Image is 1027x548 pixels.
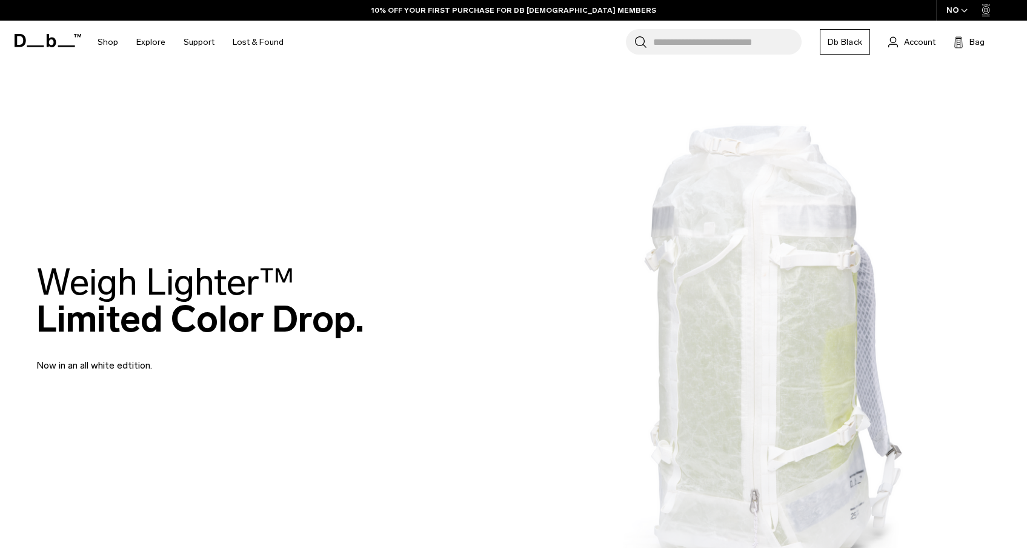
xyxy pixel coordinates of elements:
[36,260,294,304] span: Weigh Lighter™
[904,36,936,48] span: Account
[969,36,985,48] span: Bag
[371,5,656,16] a: 10% OFF YOUR FIRST PURCHASE FOR DB [DEMOGRAPHIC_DATA] MEMBERS
[98,21,118,64] a: Shop
[184,21,214,64] a: Support
[233,21,284,64] a: Lost & Found
[88,21,293,64] nav: Main Navigation
[820,29,870,55] a: Db Black
[954,35,985,49] button: Bag
[136,21,165,64] a: Explore
[36,344,327,373] p: Now in an all white edtition.
[888,35,936,49] a: Account
[36,264,364,338] h2: Limited Color Drop.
